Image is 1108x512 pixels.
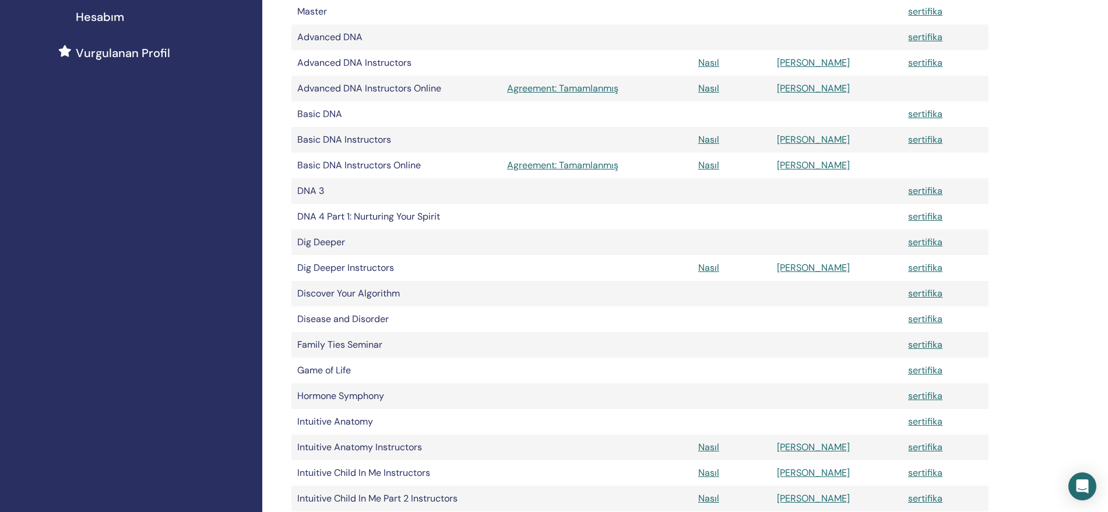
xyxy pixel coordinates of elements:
[291,178,501,204] td: DNA 3
[698,133,719,146] a: Nasıl
[291,204,501,229] td: DNA 4 Part 1: Nurturing Your Spirit
[777,57,850,69] a: [PERSON_NAME]
[908,5,942,17] a: sertifika
[908,210,942,223] a: sertifika
[291,460,501,486] td: Intuitive Child In Me Instructors
[698,467,719,479] a: Nasıl
[291,435,501,460] td: Intuitive Anatomy Instructors
[777,82,850,94] a: [PERSON_NAME]
[291,358,501,383] td: Game of Life
[908,185,942,197] a: sertifika
[908,236,942,248] a: sertifika
[291,127,501,153] td: Basic DNA Instructors
[777,133,850,146] a: [PERSON_NAME]
[908,287,942,299] a: sertifika
[291,383,501,409] td: Hormone Symphony
[777,467,850,479] a: [PERSON_NAME]
[777,262,850,274] a: [PERSON_NAME]
[908,133,942,146] a: sertifika
[76,44,170,62] span: Vurgulanan Profil
[698,82,719,94] a: Nasıl
[291,486,501,511] td: Intuitive Child In Me Part 2 Instructors
[291,229,501,255] td: Dig Deeper
[908,31,942,43] a: sertifika
[291,101,501,127] td: Basic DNA
[291,24,501,50] td: Advanced DNA
[1068,472,1096,500] div: Open Intercom Messenger
[777,441,850,453] a: [PERSON_NAME]
[291,153,501,178] td: Basic DNA Instructors Online
[908,390,942,402] a: sertifika
[698,492,719,504] a: Nasıl
[507,82,687,96] a: Agreement: Tamamlanmış
[291,255,501,281] td: Dig Deeper Instructors
[908,467,942,479] a: sertifika
[507,158,687,172] a: Agreement: Tamamlanmış
[698,441,719,453] a: Nasıl
[908,415,942,428] a: sertifika
[777,492,850,504] a: [PERSON_NAME]
[908,262,942,274] a: sertifika
[291,50,501,76] td: Advanced DNA Instructors
[76,8,124,26] span: Hesabım
[698,57,719,69] a: Nasıl
[908,57,942,69] a: sertifika
[908,364,942,376] a: sertifika
[291,76,501,101] td: Advanced DNA Instructors Online
[698,262,719,274] a: Nasıl
[908,441,942,453] a: sertifika
[777,159,850,171] a: [PERSON_NAME]
[698,159,719,171] a: Nasıl
[291,409,501,435] td: Intuitive Anatomy
[291,306,501,332] td: Disease and Disorder
[291,281,501,306] td: Discover Your Algorithm
[908,313,942,325] a: sertifika
[908,338,942,351] a: sertifika
[908,108,942,120] a: sertifika
[291,332,501,358] td: Family Ties Seminar
[908,492,942,504] a: sertifika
